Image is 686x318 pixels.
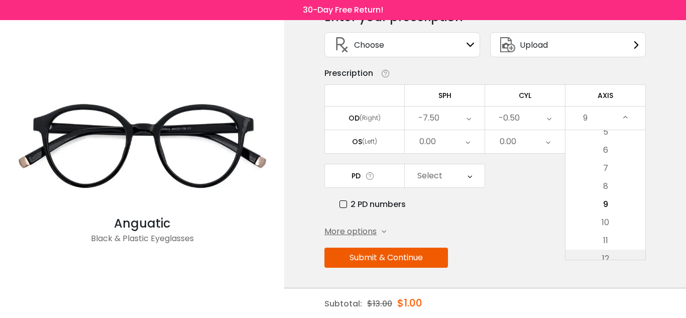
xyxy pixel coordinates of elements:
li: 11 [565,232,645,250]
div: Select [417,166,442,186]
div: (Left) [362,137,377,146]
div: -0.50 [499,108,520,128]
li: 6 [565,141,645,159]
li: 12 [565,250,645,268]
div: -7.50 [418,108,439,128]
span: Choose [354,39,384,51]
div: OD [349,114,360,123]
label: 2 PD numbers [339,198,406,210]
div: 0.00 [419,132,436,152]
div: Prescription [324,67,373,79]
div: $1.00 [397,288,422,317]
li: 8 [565,177,645,195]
img: Black Anguatic - Plastic Eyeglasses [5,77,279,215]
div: (Right) [360,114,381,123]
div: Black & Plastic Eyeglasses [5,233,279,253]
td: SPH [405,84,485,106]
button: Submit & Continue [324,248,448,268]
td: CYL [485,84,565,106]
div: Anguatic [5,215,279,233]
td: PD [324,164,405,188]
li: 5 [565,123,645,141]
span: Upload [520,39,548,51]
span: More options [324,226,377,238]
td: AXIS [565,84,646,106]
div: OS [352,137,362,146]
div: 0.00 [500,132,516,152]
li: 9 [565,195,645,214]
li: 10 [565,214,645,232]
div: 9 [583,108,588,128]
li: 7 [565,159,645,177]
